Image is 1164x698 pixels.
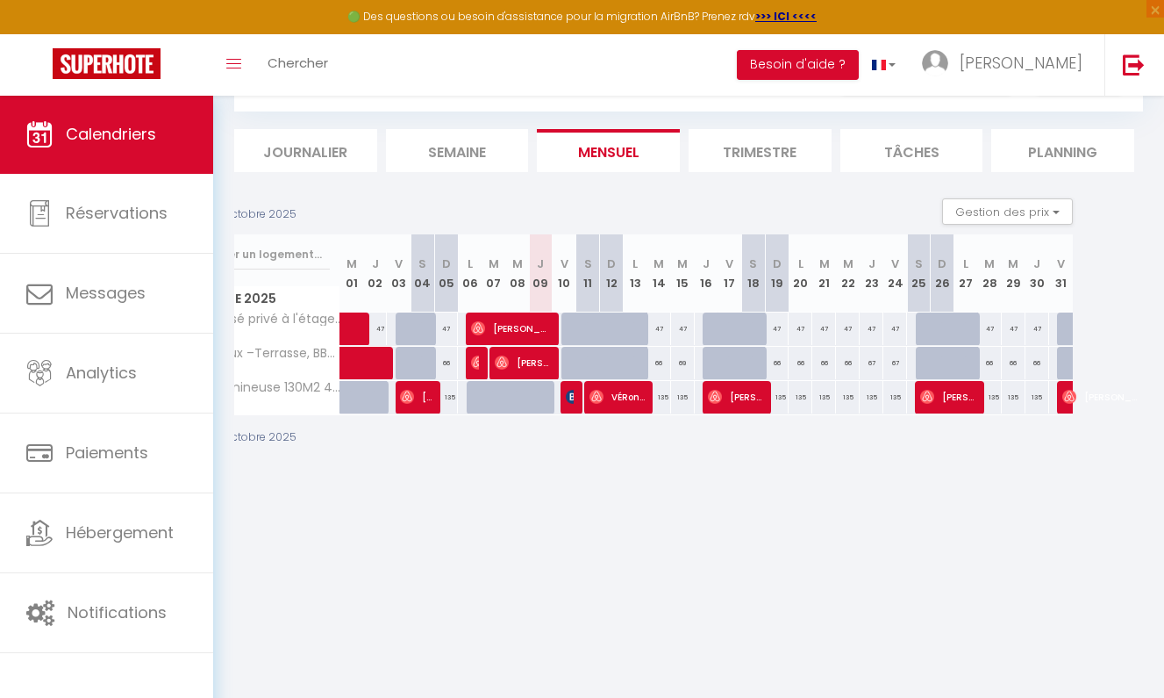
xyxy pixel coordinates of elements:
th: 14 [647,234,671,313]
th: 31 [1049,234,1073,313]
th: 01 [340,234,364,313]
abbr: J [372,255,379,272]
span: Chercher [268,54,328,72]
abbr: M [984,255,995,272]
span: Octobre 2025 [165,286,339,312]
th: 02 [363,234,387,313]
img: Super Booking [53,48,161,79]
th: 29 [1002,234,1025,313]
span: [PERSON_NAME] [920,380,975,414]
abbr: S [749,255,757,272]
span: [PERSON_NAME] [471,346,479,379]
div: 47 [434,313,458,345]
span: Analytics [66,362,137,384]
abbr: M [489,255,499,272]
abbr: V [725,255,733,272]
div: 66 [647,347,671,379]
abbr: J [1033,255,1040,272]
abbr: D [938,255,946,272]
abbr: D [442,255,451,272]
th: 12 [600,234,624,313]
div: 47 [671,313,695,345]
div: 47 [883,313,907,345]
span: [PERSON_NAME] [960,52,1082,74]
th: 16 [695,234,718,313]
div: 135 [647,381,671,414]
span: [PERSON_NAME] [566,380,574,414]
div: 135 [860,381,883,414]
th: 28 [978,234,1002,313]
th: 22 [836,234,860,313]
div: 135 [812,381,836,414]
div: 67 [860,347,883,379]
abbr: M [819,255,830,272]
div: 135 [1002,381,1025,414]
abbr: S [584,255,592,272]
p: Octobre 2025 [224,206,296,223]
div: 135 [978,381,1002,414]
abbr: L [632,255,638,272]
li: Planning [991,129,1134,172]
abbr: J [703,255,710,272]
abbr: S [418,255,426,272]
abbr: V [395,255,403,272]
a: Chercher [254,34,341,96]
div: 66 [434,347,458,379]
span: [PERSON_NAME] [400,380,432,414]
abbr: M [653,255,664,272]
div: 135 [836,381,860,414]
th: 06 [458,234,482,313]
div: 135 [789,381,812,414]
span: Maison lumineuse 130M2 4 ch. avec terrasse BBQ [168,381,343,394]
th: 10 [553,234,576,313]
abbr: M [677,255,688,272]
li: Tâches [840,129,983,172]
div: 135 [883,381,907,414]
span: [PERSON_NAME] [471,312,550,345]
th: 07 [482,234,505,313]
th: 30 [1025,234,1049,313]
button: Gestion des prix [942,198,1073,225]
th: 17 [718,234,742,313]
span: T2 climatisé privé à l'étage d'une maison [168,313,343,326]
th: 09 [529,234,553,313]
li: Mensuel [537,129,680,172]
strong: >>> ICI <<<< [755,9,817,24]
span: [PERSON_NAME] [708,380,763,414]
abbr: L [468,255,473,272]
img: ... [922,50,948,76]
div: 47 [647,313,671,345]
div: 66 [836,347,860,379]
th: 21 [812,234,836,313]
div: 66 [1002,347,1025,379]
div: 67 [883,347,907,379]
div: 47 [978,313,1002,345]
div: 47 [789,313,812,345]
abbr: V [891,255,899,272]
th: 03 [387,234,411,313]
th: 20 [789,234,812,313]
abbr: M [512,255,523,272]
th: 05 [434,234,458,313]
div: 47 [765,313,789,345]
span: Calendriers [66,123,156,145]
div: 66 [978,347,1002,379]
div: 66 [1025,347,1049,379]
th: 15 [671,234,695,313]
abbr: L [798,255,803,272]
span: Messages [66,282,146,304]
th: 13 [624,234,647,313]
div: 66 [812,347,836,379]
li: Semaine [386,129,529,172]
span: Notifications [68,601,167,623]
span: Hébergement [66,522,174,543]
abbr: M [1008,255,1018,272]
div: 66 [789,347,812,379]
span: F3 lumineux –Terrasse, BBQ | Séjours Pros&Familles [168,347,343,360]
span: Paiements [66,442,148,464]
th: 11 [576,234,600,313]
th: 25 [907,234,931,313]
span: Réservations [66,202,168,224]
div: 135 [671,381,695,414]
div: 47 [812,313,836,345]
